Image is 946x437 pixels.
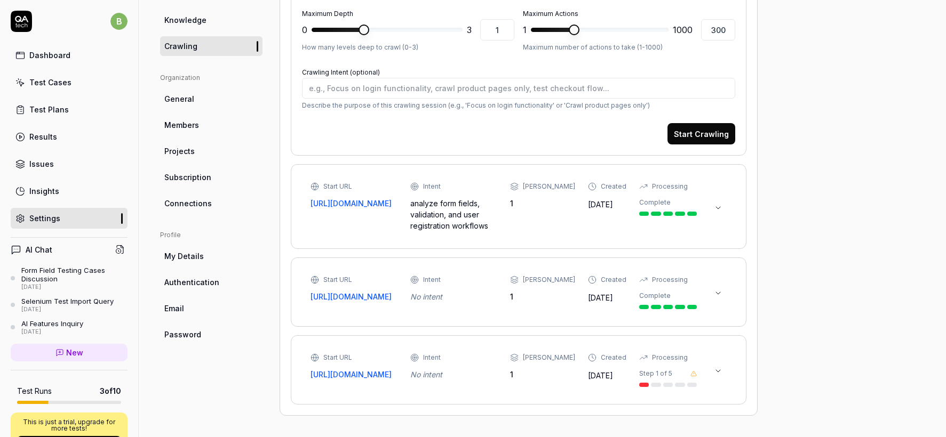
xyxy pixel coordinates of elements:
[160,73,263,83] div: Organization
[639,198,671,207] div: Complete
[588,293,613,302] time: [DATE]
[11,153,128,174] a: Issues
[423,275,441,285] div: Intent
[601,182,626,191] div: Created
[410,369,497,380] div: No intent
[302,43,514,52] p: How many levels deep to crawl (0-3)
[164,303,184,314] span: Email
[588,371,613,380] time: [DATE]
[11,266,128,290] a: Form Field Testing Cases Discussion[DATE]
[311,291,398,302] a: [URL][DOMAIN_NAME]
[21,266,128,284] div: Form Field Testing Cases Discussion
[323,182,352,191] div: Start URL
[164,119,199,131] span: Members
[160,115,263,135] a: Members
[601,275,626,285] div: Created
[311,369,398,380] a: [URL][DOMAIN_NAME]
[164,329,201,340] span: Password
[160,36,263,56] a: Crawling
[164,41,197,52] span: Crawling
[523,10,578,18] label: Maximum Actions
[523,182,575,191] div: [PERSON_NAME]
[639,369,672,378] div: Step 1 of 5
[311,198,398,209] a: [URL][DOMAIN_NAME]
[11,72,128,93] a: Test Cases
[21,328,83,336] div: [DATE]
[164,145,195,157] span: Projects
[11,297,128,313] a: Selenium Test Import Query[DATE]
[29,213,60,224] div: Settings
[66,347,83,358] span: New
[423,182,441,191] div: Intent
[110,11,128,32] button: b
[164,172,211,183] span: Subscription
[17,419,121,432] p: This is just a trial, upgrade for more tests!
[160,246,263,266] a: My Details
[160,167,263,187] a: Subscription
[160,141,263,161] a: Projects
[160,89,263,109] a: General
[29,131,57,142] div: Results
[601,353,626,362] div: Created
[11,99,128,120] a: Test Plans
[164,277,219,288] span: Authentication
[302,10,353,18] label: Maximum Depth
[323,353,352,362] div: Start URL
[588,200,613,209] time: [DATE]
[510,291,575,302] div: 1
[652,353,688,362] div: Processing
[160,10,263,30] a: Knowledge
[100,385,121,396] span: 3 of 10
[164,93,194,104] span: General
[21,297,114,305] div: Selenium Test Import Query
[29,185,59,197] div: Insights
[523,23,527,36] span: 1
[11,319,128,335] a: AI Features Inquiry[DATE]
[110,13,128,30] span: b
[302,101,735,110] p: Describe the purpose of this crawling session (e.g., 'Focus on login functionality' or 'Crawl pro...
[29,50,70,61] div: Dashboard
[523,43,735,52] p: Maximum number of actions to take (1-1000)
[21,319,83,328] div: AI Features Inquiry
[21,284,128,291] div: [DATE]
[160,325,263,344] a: Password
[523,275,575,285] div: [PERSON_NAME]
[11,208,128,229] a: Settings
[673,23,693,36] span: 1000
[160,230,263,240] div: Profile
[410,291,497,302] div: No intent
[26,244,52,255] h4: AI Chat
[29,77,71,88] div: Test Cases
[667,123,735,144] button: Start Crawling
[652,182,688,191] div: Processing
[410,198,497,231] div: analyze form fields, validation, and user registration workflows
[323,275,352,285] div: Start URL
[302,68,380,76] label: Crawling Intent (optional)
[302,23,307,36] span: 0
[17,386,52,396] h5: Test Runs
[639,291,671,301] div: Complete
[523,353,575,362] div: [PERSON_NAME]
[160,298,263,318] a: Email
[21,306,114,313] div: [DATE]
[160,193,263,213] a: Connections
[423,353,441,362] div: Intent
[29,104,69,115] div: Test Plans
[11,181,128,201] a: Insights
[467,23,472,36] span: 3
[510,369,575,380] div: 1
[510,198,575,209] div: 1
[652,275,688,285] div: Processing
[164,250,204,262] span: My Details
[11,344,128,361] a: New
[160,272,263,292] a: Authentication
[164,14,206,26] span: Knowledge
[29,158,54,169] div: Issues
[11,45,128,66] a: Dashboard
[164,198,212,209] span: Connections
[11,126,128,147] a: Results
